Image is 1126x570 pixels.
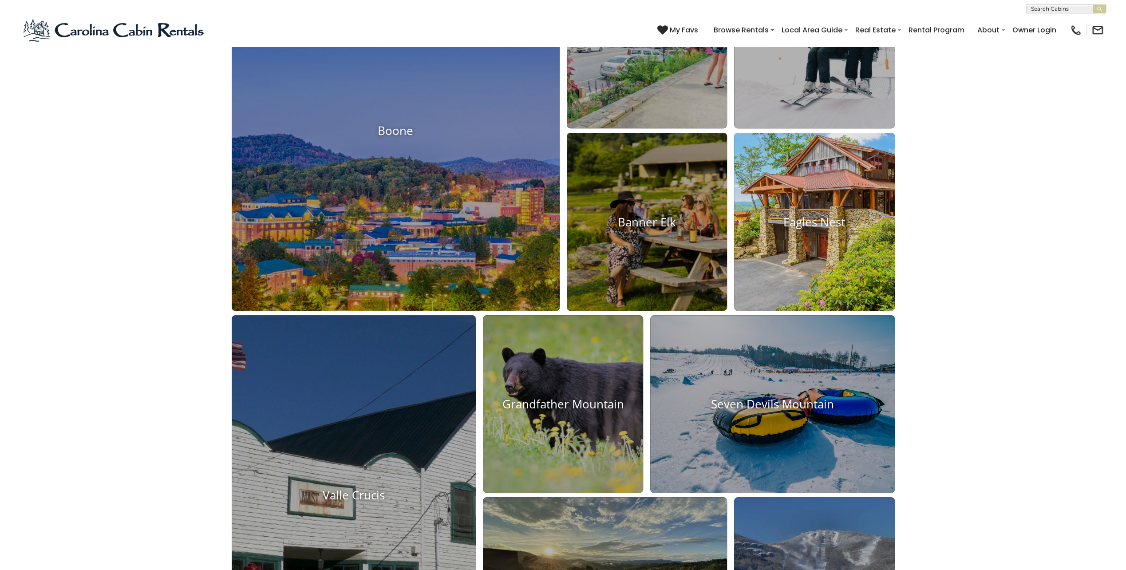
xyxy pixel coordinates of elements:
[567,133,727,311] a: Banner Elk
[670,24,698,36] span: My Favs
[650,315,894,493] a: Seven Devils Mountain
[483,315,644,493] a: Grandfather Mountain
[777,22,847,38] a: Local Area Guide
[232,124,560,138] h4: Boone
[973,22,1004,38] a: About
[709,22,773,38] a: Browse Rentals
[232,488,476,502] h4: Valle Crucis
[650,397,894,411] h4: Seven Devils Mountain
[1091,24,1104,36] img: mail-regular-black.png
[567,215,727,229] h4: Banner Elk
[22,17,206,44] img: Blue-2.png
[1070,24,1082,36] img: phone-regular-black.png
[851,22,900,38] a: Real Estate
[734,133,895,311] a: Eagles Nest
[904,22,969,38] a: Rental Program
[483,397,644,411] h4: Grandfather Mountain
[734,215,895,229] h4: Eagles Nest
[657,24,700,36] a: My Favs
[1008,22,1061,38] a: Owner Login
